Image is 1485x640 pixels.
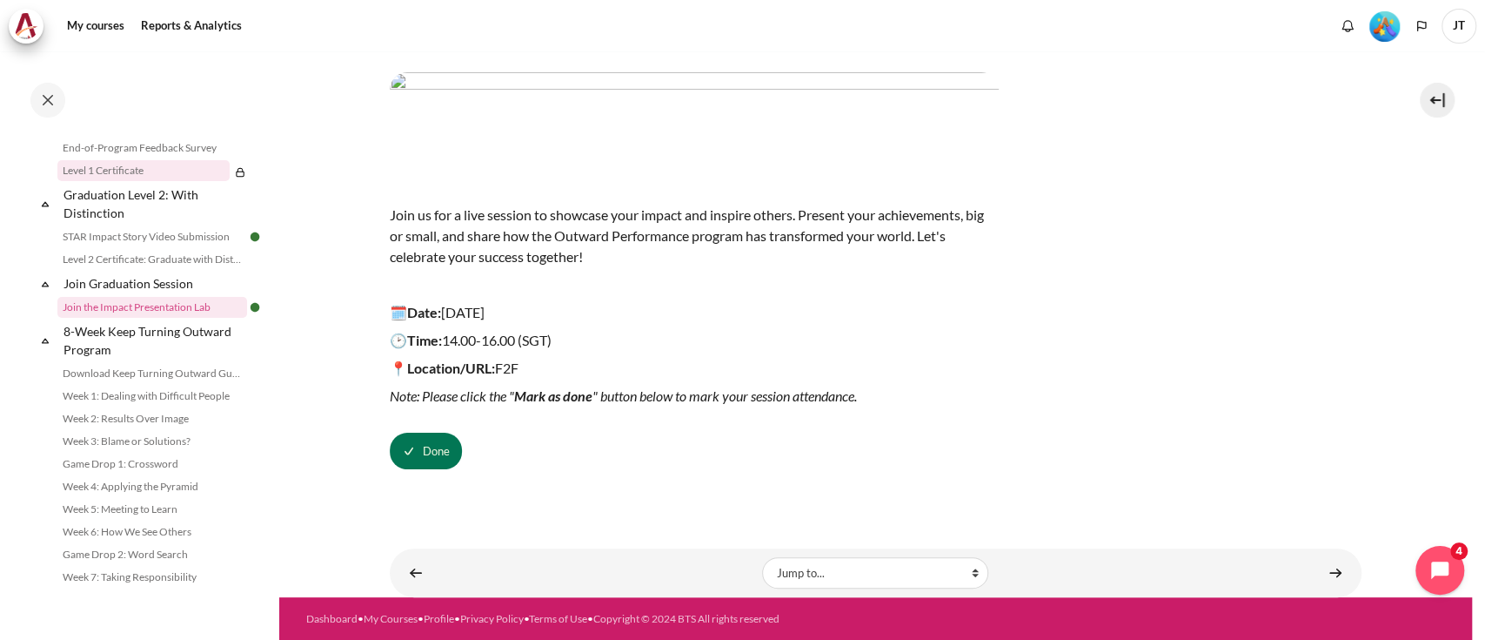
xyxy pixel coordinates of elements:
span: Done [423,443,450,461]
img: Architeck [14,13,38,39]
span: 14.00-16.00 (SGT) [390,332,552,348]
a: 8-Week Keep Turning Outward Program [61,320,247,361]
span: JT [1442,9,1476,44]
strong: 🗓️Date: [390,304,441,320]
a: User menu [1442,9,1476,44]
a: Level #5 [1362,10,1407,42]
a: Week 5: Meeting to Learn [57,499,247,520]
a: Architeck Architeck [9,9,52,44]
a: Download Keep Turning Outward Guide [57,363,247,384]
strong: Mark as done [514,387,592,404]
a: Profile [424,612,454,625]
span: Collapse [37,195,54,212]
span: Collapse [37,332,54,349]
a: Privacy Policy [460,612,524,625]
div: Show notification window with no new notifications [1334,13,1361,39]
strong: 📍Location/URL: [390,360,495,376]
a: Dashboard [306,612,358,625]
a: Join Graduation Session [61,272,247,295]
a: Game Drop 1: Crossword [57,454,247,475]
img: Done [247,300,263,315]
a: Reports & Analytics [135,9,248,44]
a: Week 4: Applying the Pyramid [57,476,247,497]
a: Week 2: Results Over Image [57,408,247,429]
span: Join us for a live session to showcase your impact and inspire others. Present your achievements,... [390,206,984,265]
a: Week 7: Taking Responsibility [57,567,247,588]
a: Level 1 Certificate [57,160,230,181]
a: Copyright © 2024 BTS All rights reserved [593,612,779,625]
a: ◄ Level 2 Certificate: Graduate with Distinction [398,556,433,589]
a: My courses [61,9,130,44]
em: Note: Please click the " " button below to mark your session attendance. [390,387,857,404]
button: Languages [1408,13,1435,39]
iframe: Join the Impact Presentation Lab [390,495,1361,496]
a: STAR Impact Story Video Submission [57,226,247,247]
span: Collapse [37,275,54,293]
a: Week 3: Blame or Solutions? [57,431,247,452]
a: My Courses [364,612,418,625]
p: [DATE] [390,302,999,323]
img: Done [247,229,263,245]
a: Terms of Use [529,612,587,625]
div: • • • • • [306,611,935,627]
a: Week 1: Dealing with Difficult People [57,386,247,407]
a: Week 8: Living Outward [57,589,247,610]
div: Level #5 [1369,10,1400,42]
a: Level 2 Certificate: Graduate with Distinction [57,249,247,270]
button: Join the Impact Presentation Lab is marked as done. Press to undo. [390,433,462,469]
a: Week 6: How We See Others [57,522,247,542]
a: Graduation Level 2: With Distinction [61,183,247,225]
a: Download Keep Turning Outward Guide ► [1318,556,1353,589]
p: F2F [390,358,999,379]
a: End-of-Program Feedback Survey [57,138,247,158]
strong: 🕑Time: [390,332,442,348]
a: Join the Impact Presentation Lab [57,297,247,318]
a: Game Drop 2: Word Search [57,544,247,565]
img: Level #5 [1369,11,1400,42]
